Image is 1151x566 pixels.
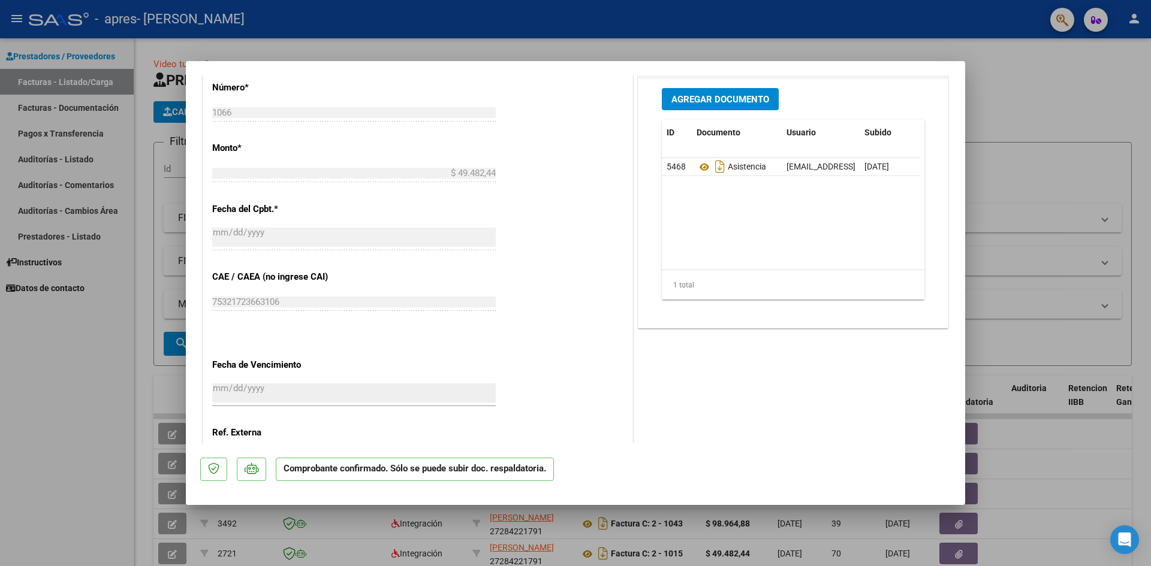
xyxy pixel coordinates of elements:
p: Monto [212,141,336,155]
p: Ref. Externa [212,426,336,440]
span: [EMAIL_ADDRESS][DOMAIN_NAME] - [PERSON_NAME] [787,162,990,171]
datatable-header-cell: ID [662,120,692,146]
button: Agregar Documento [662,88,779,110]
datatable-header-cell: Acción [920,120,980,146]
span: Agregar Documento [671,94,769,105]
span: Asistencia [697,162,766,172]
div: DOCUMENTACIÓN RESPALDATORIA [638,79,948,328]
p: CAE / CAEA (no ingrese CAI) [212,270,336,284]
span: Usuario [787,128,816,137]
p: Comprobante confirmado. Sólo se puede subir doc. respaldatoria. [276,458,554,481]
span: 5468 [667,162,686,171]
datatable-header-cell: Documento [692,120,782,146]
div: Open Intercom Messenger [1110,525,1139,554]
span: ID [667,128,674,137]
span: Subido [864,128,891,137]
p: Fecha de Vencimiento [212,358,336,372]
span: [DATE] [864,162,889,171]
p: Fecha del Cpbt. [212,202,336,216]
p: Número [212,81,336,95]
datatable-header-cell: Subido [860,120,920,146]
div: 1 total [662,270,924,300]
span: Documento [697,128,740,137]
i: Descargar documento [712,157,728,176]
datatable-header-cell: Usuario [782,120,860,146]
